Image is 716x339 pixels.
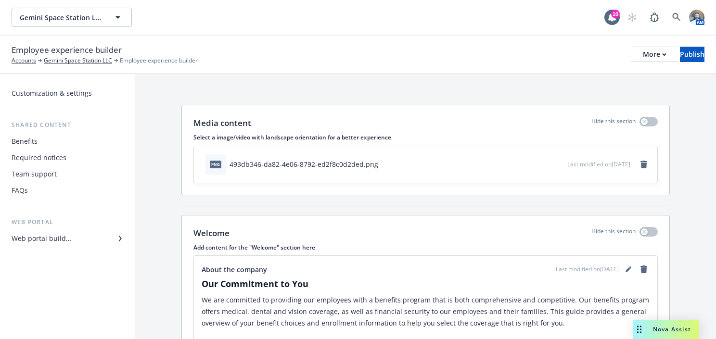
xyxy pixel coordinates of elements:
[633,320,645,339] div: Drag to move
[638,264,650,275] a: remove
[12,86,92,101] div: Customization & settings
[193,133,658,141] p: Select a image/video with landscape orientation for a better experience
[8,150,127,165] a: Required notices
[653,325,691,333] span: Nova Assist
[12,150,66,165] div: Required notices
[623,8,642,27] a: Start snowing
[680,47,704,62] button: Publish
[12,44,122,56] span: Employee experience builder
[12,166,57,182] div: Team support
[44,56,112,65] a: Gemini Space Station LLC
[8,86,127,101] a: Customization & settings
[210,161,221,168] span: png
[556,265,619,274] span: Last modified on [DATE]
[193,117,251,129] p: Media content
[12,8,132,27] button: Gemini Space Station LLC
[8,166,127,182] a: Team support
[8,231,127,246] a: Web portal builder
[8,217,127,227] div: Web portal
[8,183,127,198] a: FAQs
[202,264,267,275] span: About the company
[645,8,664,27] a: Report a Bug
[202,294,650,329] p: We are committed to providing our employees with a benefits program that is both comprehensive an...
[8,134,127,149] a: Benefits
[12,183,28,198] div: FAQs
[12,231,71,246] div: Web portal builder
[567,160,630,168] span: Last modified on [DATE]
[8,120,127,130] div: Shared content
[555,159,563,169] button: preview file
[689,10,704,25] img: photo
[643,47,666,62] div: More
[667,8,686,27] a: Search
[633,320,699,339] button: Nova Assist
[120,56,198,65] span: Employee experience builder
[611,10,620,18] div: 10
[631,47,678,62] button: More
[539,159,547,169] button: download file
[202,278,308,289] strong: Our Commitment to You
[230,159,378,169] div: 493db346-da82-4e06-8792-ed2f8c0d2ded.png
[193,243,658,251] p: Add content for the "Welcome" section here
[591,227,636,239] p: Hide this section
[12,56,36,65] a: Accounts
[193,227,230,239] p: Welcome
[638,159,650,170] a: remove
[12,134,38,149] div: Benefits
[623,264,634,275] a: editPencil
[591,117,636,129] p: Hide this section
[20,13,103,23] span: Gemini Space Station LLC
